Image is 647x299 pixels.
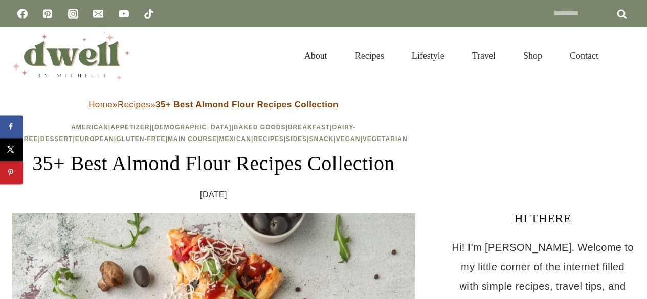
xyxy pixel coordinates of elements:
a: Breakfast [288,124,330,131]
a: Lifestyle [398,38,458,74]
a: Snack [309,135,334,143]
a: Email [88,4,108,24]
a: Facebook [12,4,33,24]
a: Travel [458,38,509,74]
span: » » [88,100,339,109]
a: European [75,135,114,143]
a: Recipes [253,135,284,143]
a: Home [88,100,113,109]
a: Vegetarian [363,135,408,143]
a: American [71,124,108,131]
a: Shop [509,38,556,74]
a: Vegan [336,135,361,143]
a: Contact [556,38,612,74]
a: Recipes [118,100,150,109]
a: Appetizer [110,124,149,131]
a: Instagram [63,4,83,24]
a: Main Course [168,135,217,143]
a: TikTok [139,4,159,24]
h1: 35+ Best Almond Flour Recipes Collection [12,148,415,179]
strong: 35+ Best Almond Flour Recipes Collection [155,100,339,109]
a: Pinterest [37,4,58,24]
img: DWELL by michelle [12,32,130,79]
a: YouTube [114,4,134,24]
a: Mexican [219,135,251,143]
time: [DATE] [200,187,227,202]
a: Baked Goods [234,124,286,131]
button: View Search Form [617,47,635,64]
h3: HI THERE [451,209,635,227]
a: Gluten-Free [116,135,165,143]
a: [DEMOGRAPHIC_DATA] [152,124,232,131]
span: | | | | | | | | | | | | | | | [19,124,407,143]
a: About [291,38,341,74]
a: Dessert [40,135,73,143]
a: Recipes [341,38,398,74]
nav: Primary Navigation [291,38,612,74]
a: Sides [286,135,307,143]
